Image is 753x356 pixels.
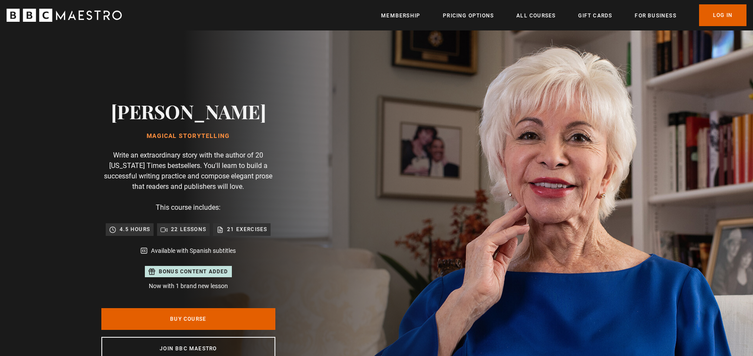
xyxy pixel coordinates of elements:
[7,9,122,22] svg: BBC Maestro
[151,246,236,255] p: Available with Spanish subtitles
[699,4,746,26] a: Log In
[159,268,228,275] p: Bonus content added
[101,150,275,192] p: Write an extraordinary story with the author of 20 [US_STATE] Times bestsellers. You'll learn to ...
[227,225,267,234] p: 21 exercises
[443,11,494,20] a: Pricing Options
[635,11,676,20] a: For business
[120,225,150,234] p: 4.5 hours
[171,225,206,234] p: 22 lessons
[111,133,266,140] h1: Magical Storytelling
[145,282,232,291] p: Now with 1 brand new lesson
[516,11,556,20] a: All Courses
[156,202,221,213] p: This course includes:
[111,100,266,122] h2: [PERSON_NAME]
[381,11,420,20] a: Membership
[381,4,746,26] nav: Primary
[578,11,612,20] a: Gift Cards
[101,308,275,330] a: Buy Course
